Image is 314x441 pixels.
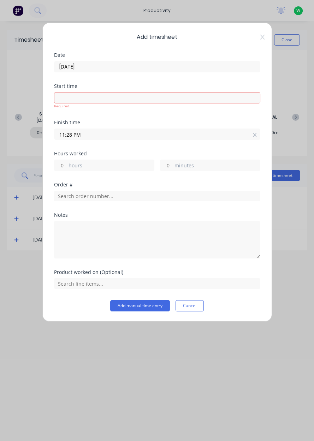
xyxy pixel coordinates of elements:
[54,53,260,58] div: Date
[54,182,260,187] div: Order #
[174,162,260,171] label: minutes
[54,151,260,156] div: Hours worked
[69,162,154,171] label: hours
[54,213,260,217] div: Notes
[54,160,67,171] input: 0
[54,103,260,109] div: Required.
[54,33,260,41] span: Add timesheet
[160,160,173,171] input: 0
[54,191,260,201] input: Search order number...
[54,84,260,89] div: Start time
[54,270,260,275] div: Product worked on (Optional)
[176,300,204,311] button: Cancel
[54,120,260,125] div: Finish time
[110,300,170,311] button: Add manual time entry
[54,278,260,289] input: Search line items...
